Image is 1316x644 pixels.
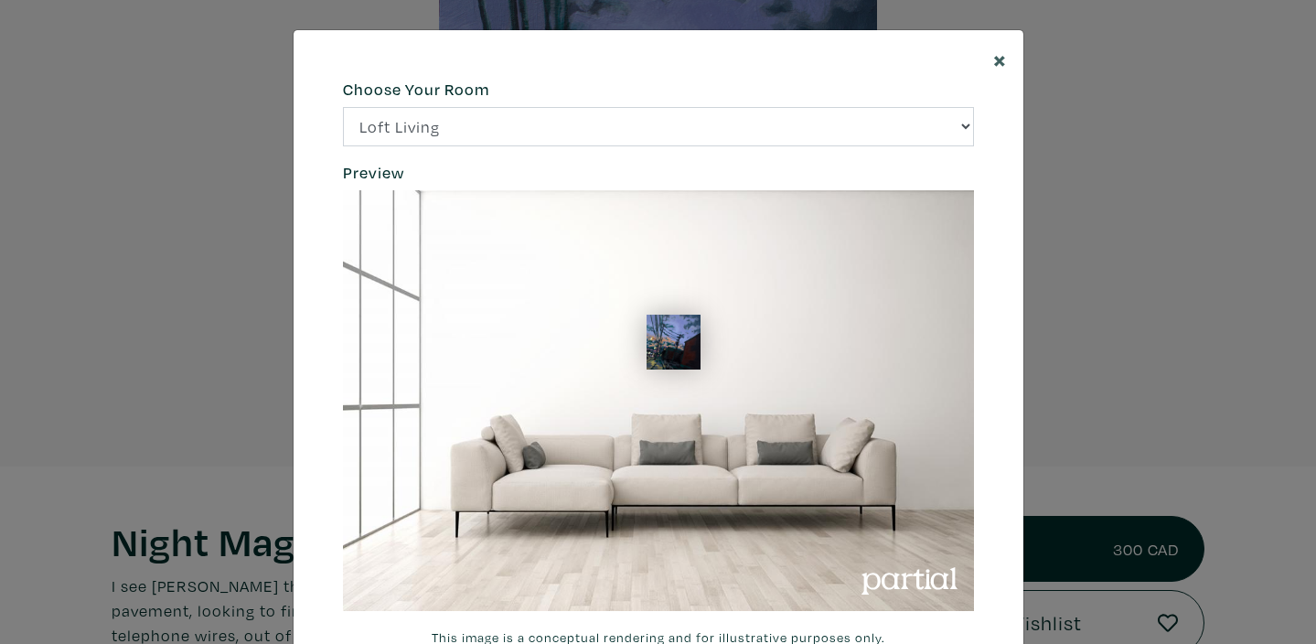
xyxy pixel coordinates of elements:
img: phpThumb.php [343,190,974,611]
h6: Preview [343,163,974,183]
button: Close [977,30,1023,88]
h6: Choose Your Room [343,80,974,100]
span: × [993,43,1007,75]
img: phpThumb.php [647,315,701,369]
